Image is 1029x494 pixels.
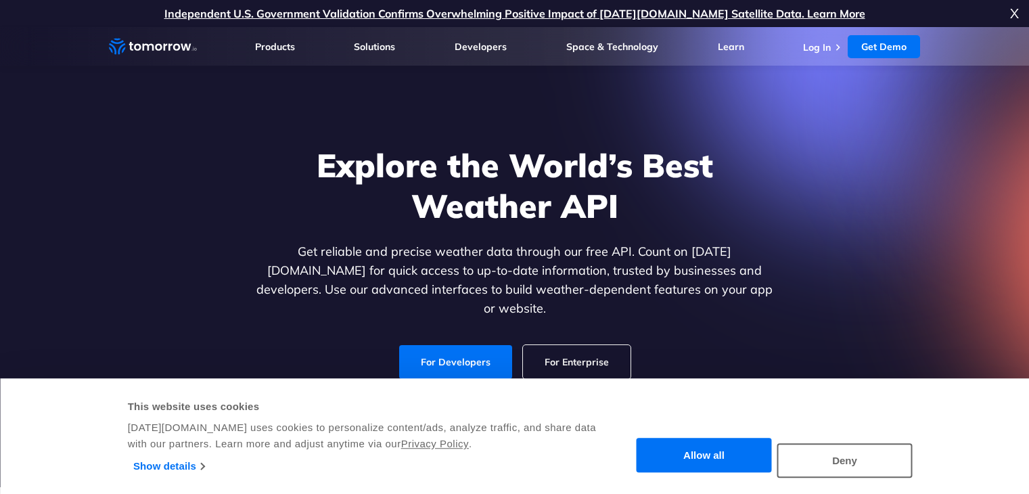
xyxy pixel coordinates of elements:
button: Deny [777,443,913,478]
a: Privacy Policy [401,438,469,449]
a: For Developers [399,345,512,379]
a: Show details [133,456,204,476]
a: Developers [455,41,507,53]
a: Home link [109,37,197,57]
p: Get reliable and precise weather data through our free API. Count on [DATE][DOMAIN_NAME] for quic... [254,242,776,318]
a: Learn [718,41,744,53]
a: Solutions [354,41,395,53]
a: Log In [803,41,831,53]
h1: Explore the World’s Best Weather API [254,145,776,226]
button: Allow all [637,439,772,473]
a: Independent U.S. Government Validation Confirms Overwhelming Positive Impact of [DATE][DOMAIN_NAM... [164,7,865,20]
div: This website uses cookies [128,399,598,415]
a: Space & Technology [566,41,658,53]
div: [DATE][DOMAIN_NAME] uses cookies to personalize content/ads, analyze traffic, and share data with... [128,420,598,452]
a: Products [255,41,295,53]
a: Get Demo [848,35,920,58]
a: For Enterprise [523,345,631,379]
